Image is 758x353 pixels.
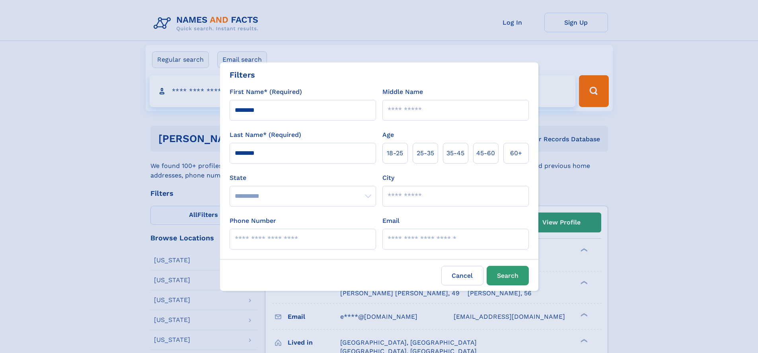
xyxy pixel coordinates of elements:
span: 45‑60 [476,148,495,158]
span: 60+ [510,148,522,158]
span: 25‑35 [417,148,434,158]
label: Email [382,216,399,226]
label: Cancel [441,266,483,285]
span: 18‑25 [387,148,403,158]
label: Last Name* (Required) [230,130,301,140]
span: 35‑45 [446,148,464,158]
label: First Name* (Required) [230,87,302,97]
label: Age [382,130,394,140]
label: City [382,173,394,183]
label: State [230,173,376,183]
div: Filters [230,69,255,81]
button: Search [487,266,529,285]
label: Phone Number [230,216,276,226]
label: Middle Name [382,87,423,97]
